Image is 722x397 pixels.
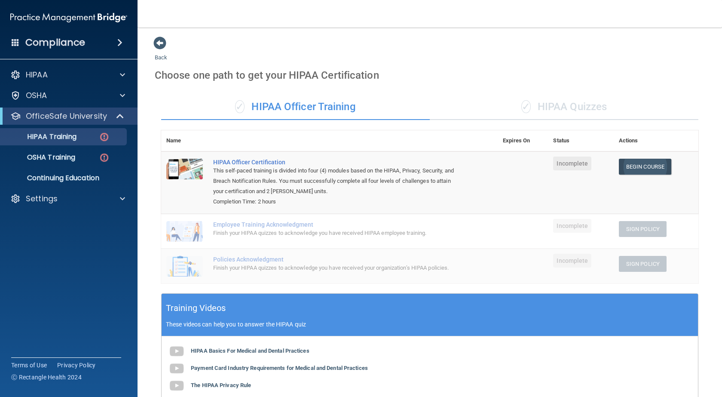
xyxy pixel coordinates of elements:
[213,159,455,166] a: HIPAA Officer Certification
[213,221,455,228] div: Employee Training Acknowledgment
[614,130,698,151] th: Actions
[213,197,455,207] div: Completion Time: 2 hours
[6,132,76,141] p: HIPAA Training
[6,174,123,182] p: Continuing Education
[235,100,245,113] span: ✓
[155,63,705,88] div: Choose one path to get your HIPAA Certification
[553,157,591,170] span: Incomplete
[191,382,251,388] b: The HIPAA Privacy Rule
[161,94,430,120] div: HIPAA Officer Training
[57,361,96,369] a: Privacy Policy
[521,100,531,113] span: ✓
[213,256,455,263] div: Policies Acknowledgment
[619,159,671,175] a: Begin Course
[26,111,107,121] p: OfficeSafe University
[191,348,309,354] b: HIPAA Basics For Medical and Dental Practices
[10,9,127,26] img: PMB logo
[11,361,47,369] a: Terms of Use
[166,301,226,316] h5: Training Videos
[168,377,185,394] img: gray_youtube_icon.38fcd6cc.png
[99,132,110,142] img: danger-circle.6113f641.png
[191,365,368,371] b: Payment Card Industry Requirements for Medical and Dental Practices
[10,70,125,80] a: HIPAA
[6,153,75,162] p: OSHA Training
[25,37,85,49] h4: Compliance
[166,321,694,328] p: These videos can help you to answer the HIPAA quiz
[26,194,58,204] p: Settings
[548,130,613,151] th: Status
[155,44,167,61] a: Back
[10,111,125,121] a: OfficeSafe University
[26,90,47,101] p: OSHA
[553,254,591,268] span: Incomplete
[168,360,185,377] img: gray_youtube_icon.38fcd6cc.png
[10,194,125,204] a: Settings
[26,70,48,80] p: HIPAA
[213,228,455,238] div: Finish your HIPAA quizzes to acknowledge you have received HIPAA employee training.
[11,373,82,382] span: Ⓒ Rectangle Health 2024
[619,221,667,237] button: Sign Policy
[213,166,455,197] div: This self-paced training is divided into four (4) modules based on the HIPAA, Privacy, Security, ...
[619,256,667,272] button: Sign Policy
[168,343,185,360] img: gray_youtube_icon.38fcd6cc.png
[161,130,208,151] th: Name
[213,263,455,273] div: Finish your HIPAA quizzes to acknowledge you have received your organization’s HIPAA policies.
[430,94,698,120] div: HIPAA Quizzes
[498,130,548,151] th: Expires On
[553,219,591,233] span: Incomplete
[99,152,110,163] img: danger-circle.6113f641.png
[10,90,125,101] a: OSHA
